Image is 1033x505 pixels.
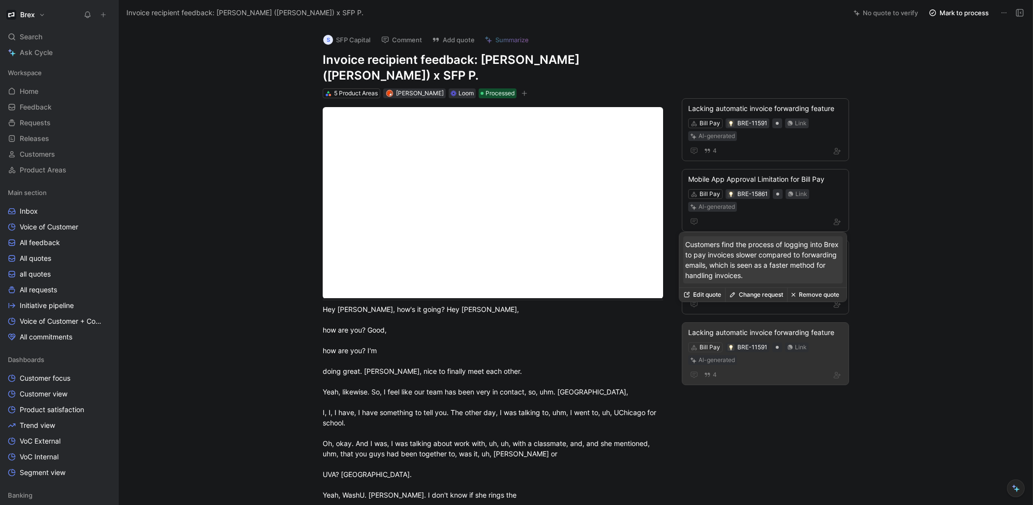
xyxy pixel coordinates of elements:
span: Requests [20,118,51,128]
div: Link [795,189,807,199]
a: Voice of Customer + Commercial NRR Feedback [4,314,114,329]
span: All requests [20,285,57,295]
a: Ask Cycle [4,45,114,60]
a: Customers [4,147,114,162]
span: VoC External [20,436,61,446]
button: 💡 [728,120,734,127]
span: Customer focus [20,373,70,383]
a: Releases [4,131,114,146]
div: BRE-11591 [737,118,767,128]
a: All commitments [4,330,114,344]
img: avatar [387,91,392,96]
button: BrexBrex [4,8,48,22]
div: Link [795,118,807,128]
span: [PERSON_NAME] [396,89,444,97]
span: all quotes [20,269,51,279]
a: Feedback [4,100,114,114]
div: Banking [4,488,114,503]
div: Link [795,342,807,352]
a: All quotes [4,251,114,266]
span: Customers [20,149,55,159]
span: Workspace [8,68,42,78]
button: 💡 [728,344,734,351]
span: All quotes [20,253,51,263]
span: Customer view [20,389,67,399]
a: Requests [4,115,114,130]
button: Add quote [427,33,479,47]
div: Lacking automatic invoice forwarding feature [688,327,843,338]
div: Workspace [4,65,114,80]
img: 💡 [728,121,734,127]
div: Processed [479,88,516,98]
h1: Invoice recipient feedback: [PERSON_NAME] ([PERSON_NAME]) x SFP P. [323,52,663,84]
a: Voice of Customer [4,220,114,234]
span: Home [20,86,38,96]
div: Bill Pay [699,189,720,199]
div: Search [4,29,114,44]
span: All commitments [20,332,72,342]
button: Edit quote [679,288,725,302]
span: Invoice recipient feedback: [PERSON_NAME] ([PERSON_NAME]) x SFP P. [126,7,364,19]
button: Mark to process [924,6,993,20]
div: BRE-15861 [737,189,768,199]
h1: Brex [20,10,35,19]
div: Bill Pay [699,118,720,128]
a: VoC Internal [4,449,114,464]
a: Initiative pipeline [4,298,114,313]
span: Summarize [495,35,529,44]
div: Lacking automatic invoice forwarding feature [688,103,843,114]
a: Customer view [4,387,114,401]
a: Product Areas [4,163,114,177]
span: Inbox [20,206,38,216]
a: Segment view [4,465,114,480]
a: Customer focus [4,371,114,386]
a: all quotes [4,267,114,281]
span: Trend view [20,421,55,430]
div: Main section [4,185,114,200]
button: SSFP Capital [319,32,375,47]
span: Ask Cycle [20,47,53,58]
button: 4 [702,145,719,156]
a: Home [4,84,114,99]
span: All feedback [20,238,60,248]
img: 💡 [728,192,734,197]
span: Segment view [20,468,65,477]
div: Mobile App Approval Limitation for Bill Pay [688,173,843,185]
div: AI-generated [699,202,735,212]
button: No quote to verify [849,6,922,20]
span: Main section [8,188,47,197]
div: 5 Product Areas [334,88,378,98]
a: Inbox [4,204,114,219]
img: 💡 [728,345,734,351]
button: Summarize [480,33,533,47]
span: Voice of Customer + Commercial NRR Feedback [20,316,105,326]
span: Initiative pipeline [20,301,74,310]
div: DashboardsCustomer focusCustomer viewProduct satisfactionTrend viewVoC ExternalVoC InternalSegmen... [4,352,114,480]
img: Brex [6,10,16,20]
a: All requests [4,282,114,297]
div: Bill Pay [699,342,720,352]
div: Dashboards [4,352,114,367]
span: Dashboards [8,355,44,365]
button: Comment [377,33,426,47]
a: Trend view [4,418,114,433]
span: Releases [20,134,49,143]
span: Product satisfaction [20,405,84,415]
div: BRE-11591 [737,342,767,352]
span: Product Areas [20,165,66,175]
span: Banking [8,490,32,500]
button: 4 [702,369,719,380]
span: Voice of Customer [20,222,78,232]
a: All feedback [4,235,114,250]
button: Remove quote [787,288,843,302]
div: Loom [458,88,474,98]
div: S [323,35,333,45]
span: 4 [713,148,717,154]
div: Main sectionInboxVoice of CustomerAll feedbackAll quotesall quotesAll requestsInitiative pipeline... [4,185,114,344]
div: AI-generated [699,355,735,365]
span: Feedback [20,102,52,112]
button: 💡 [728,191,734,197]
